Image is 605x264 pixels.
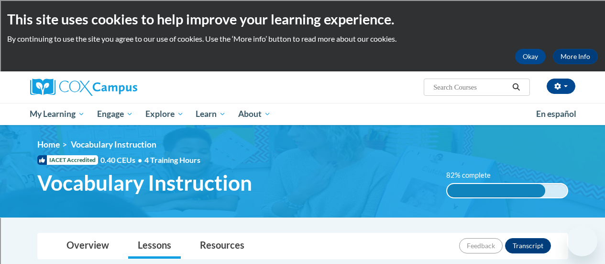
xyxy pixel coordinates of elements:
[232,103,277,125] a: About
[23,103,583,125] div: Main menu
[100,155,144,165] span: 0.40 CEUs
[138,155,142,164] span: •
[144,155,200,164] span: 4 Training Hours
[509,81,523,93] button: Search
[71,139,156,149] span: Vocabulary Instruction
[97,108,133,120] span: Engage
[432,81,509,93] input: Search Courses
[530,104,583,124] a: En español
[145,108,184,120] span: Explore
[196,108,226,120] span: Learn
[567,226,597,256] iframe: Button to launch messaging window
[536,109,576,119] span: En español
[139,103,190,125] a: Explore
[30,108,85,120] span: My Learning
[189,103,232,125] a: Learn
[37,155,98,165] span: IACET Accredited
[238,108,271,120] span: About
[24,103,91,125] a: My Learning
[547,79,575,94] button: Account Settings
[91,103,139,125] a: Engage
[30,79,137,96] img: Cox Campus
[37,170,252,195] span: Vocabulary Instruction
[447,184,546,197] div: 82% complete
[37,139,60,149] a: Home
[446,170,501,181] label: 82% complete
[30,79,202,96] a: Cox Campus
